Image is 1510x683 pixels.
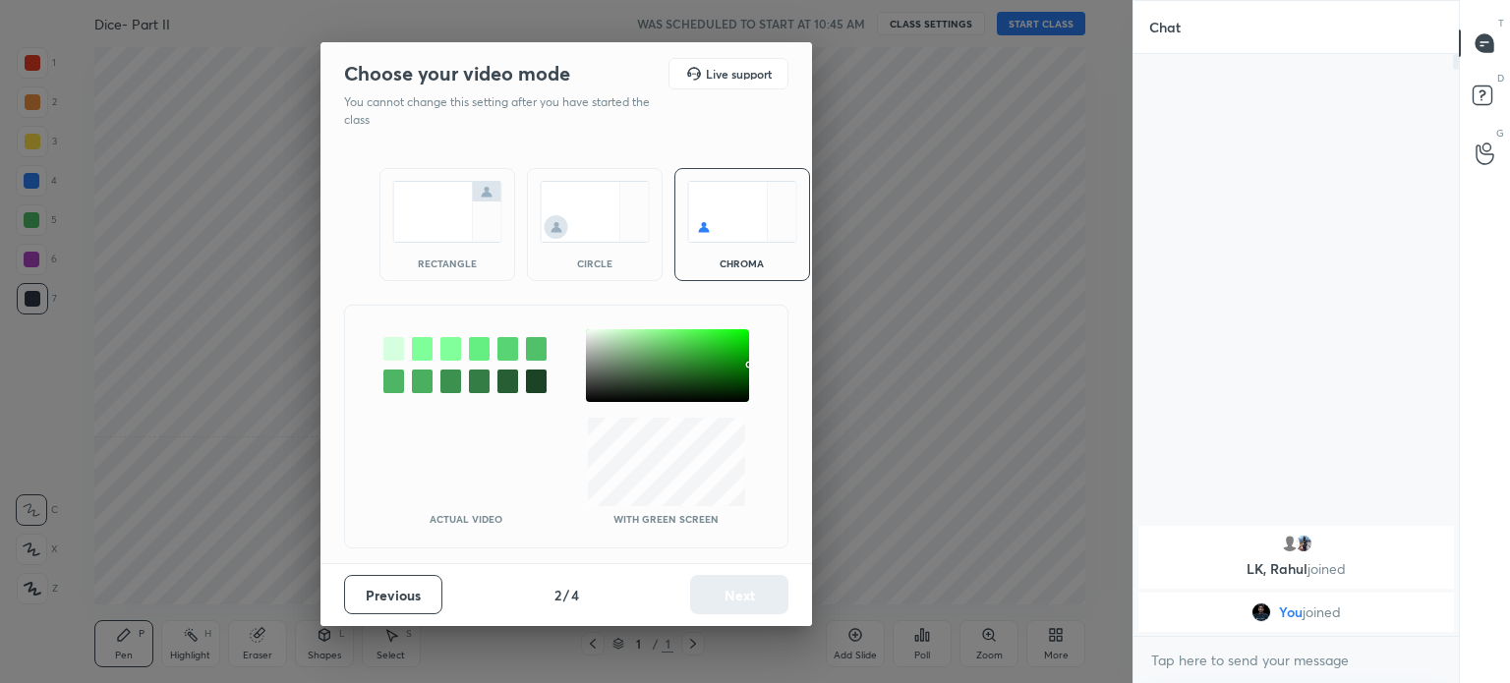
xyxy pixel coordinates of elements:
p: D [1497,71,1504,85]
h2: Choose your video mode [344,61,570,86]
div: circle [555,258,634,268]
img: 8bcfa07d66804a6487053868e27987fe.jpg [1294,534,1313,553]
h5: Live support [706,68,772,80]
img: chromaScreenIcon.c19ab0a0.svg [687,181,797,243]
h4: 2 [554,585,561,605]
p: You cannot change this setting after you have started the class [344,93,663,129]
div: grid [1133,522,1459,636]
p: G [1496,126,1504,141]
p: Actual Video [430,514,502,524]
img: normalScreenIcon.ae25ed63.svg [392,181,502,243]
span: joined [1303,604,1341,620]
img: default.png [1280,534,1300,553]
span: joined [1307,559,1346,578]
p: With green screen [613,514,719,524]
button: Previous [344,575,442,614]
h4: 4 [571,585,579,605]
img: circleScreenIcon.acc0effb.svg [540,181,650,243]
p: LK, Rahul [1150,561,1442,577]
span: You [1279,604,1303,620]
div: rectangle [408,258,487,268]
img: a66458c536b8458bbb59fb65c32c454b.jpg [1251,602,1271,622]
p: T [1498,16,1504,30]
p: Chat [1133,1,1196,53]
h4: / [563,585,569,605]
div: chroma [703,258,782,268]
